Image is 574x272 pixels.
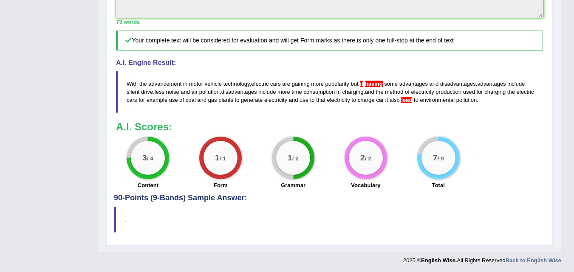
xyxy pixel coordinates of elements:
label: Content [138,181,158,189]
span: cars [127,97,137,103]
blockquote: , , , , , . [116,71,543,113]
small: / 9 [437,156,444,162]
span: electricity [264,97,287,103]
span: electric [517,89,534,95]
label: Grammar [281,181,305,189]
span: A verb seems to be missing. Did you mean “it’s having”, “it is having”, or “it was having”? [365,81,383,87]
span: drive [141,89,153,95]
span: advancement [148,81,181,87]
span: and [181,89,190,95]
span: After ‘it’, use the third-person verb form “leads”. (did you mean: leads) [401,97,412,103]
span: electricity [327,97,350,103]
blockquote: . [114,207,545,233]
span: generate [241,97,263,103]
big: 1 [288,153,292,163]
span: and [430,81,439,87]
span: charging [484,89,506,95]
span: silent [127,89,139,95]
span: and [289,97,298,103]
span: advantages [477,81,506,87]
span: in [183,81,187,87]
span: method [385,89,403,95]
span: of [179,97,184,103]
span: and [365,89,374,95]
span: to [235,97,240,103]
span: it [385,97,388,103]
span: vehicle [205,81,222,87]
a: Back to English Wise [506,257,561,264]
span: use [169,97,178,103]
span: to [351,97,356,103]
span: air [192,89,198,95]
span: coal [186,97,196,103]
span: consumption [303,89,335,95]
span: A verb seems to be missing. Did you mean “it’s having”, “it is having”, or “it was having”? [363,81,365,87]
div: 2025 © All Rights Reserved [403,252,561,264]
span: electricity [411,89,434,95]
span: A verb seems to be missing. Did you mean “it’s having”, “it is having”, or “it was having”? [360,81,363,87]
div: 73 words [116,18,543,26]
span: the [139,81,147,87]
span: car [376,97,384,103]
span: include [507,81,525,87]
span: electric [251,81,269,87]
span: disadvantages [440,81,476,87]
span: and [197,97,206,103]
span: noise [166,89,179,95]
span: also [390,97,400,103]
span: charge [358,97,375,103]
span: advantages [399,81,428,87]
span: example [147,97,167,103]
label: Total [432,181,445,189]
span: less [155,89,164,95]
span: popularity [325,81,349,87]
span: to [414,97,418,103]
span: environmental [420,97,455,103]
span: the [507,89,515,95]
h4: A.I. Engine Result: [116,59,543,67]
span: time [291,89,302,95]
big: 3 [142,153,147,163]
span: charging [342,89,364,95]
span: more [277,89,290,95]
span: some [384,81,398,87]
span: pollution [456,97,477,103]
label: Vocabulary [351,181,380,189]
b: A.I. Scores: [116,121,172,132]
span: With [127,81,138,87]
span: use [300,97,308,103]
small: / 4 [147,156,153,162]
span: plants [218,97,233,103]
big: 1 [215,153,220,163]
h5: Your complete text will be considered for evaluation and will get Form marks as there is only one... [116,31,543,50]
big: 2 [360,153,365,163]
span: for [477,89,483,95]
span: gaining [292,81,310,87]
span: of [405,89,410,95]
span: motor [189,81,203,87]
span: gas [208,97,217,103]
span: for [139,97,145,103]
label: Form [214,181,228,189]
span: that [316,97,325,103]
span: used [463,89,475,95]
span: disadvantages [221,89,257,95]
span: are [282,81,290,87]
small: / 2 [365,156,371,162]
span: to [310,97,315,103]
span: more [311,81,324,87]
span: technology [223,81,250,87]
big: 7 [433,153,438,163]
small: / 2 [292,156,299,162]
span: pollution [199,89,220,95]
strong: English Wise. [421,257,457,264]
span: the [376,89,383,95]
span: cars [270,81,281,87]
span: production [435,89,461,95]
span: but [351,81,359,87]
span: include [258,89,276,95]
span: in [336,89,341,95]
small: / 1 [220,156,226,162]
